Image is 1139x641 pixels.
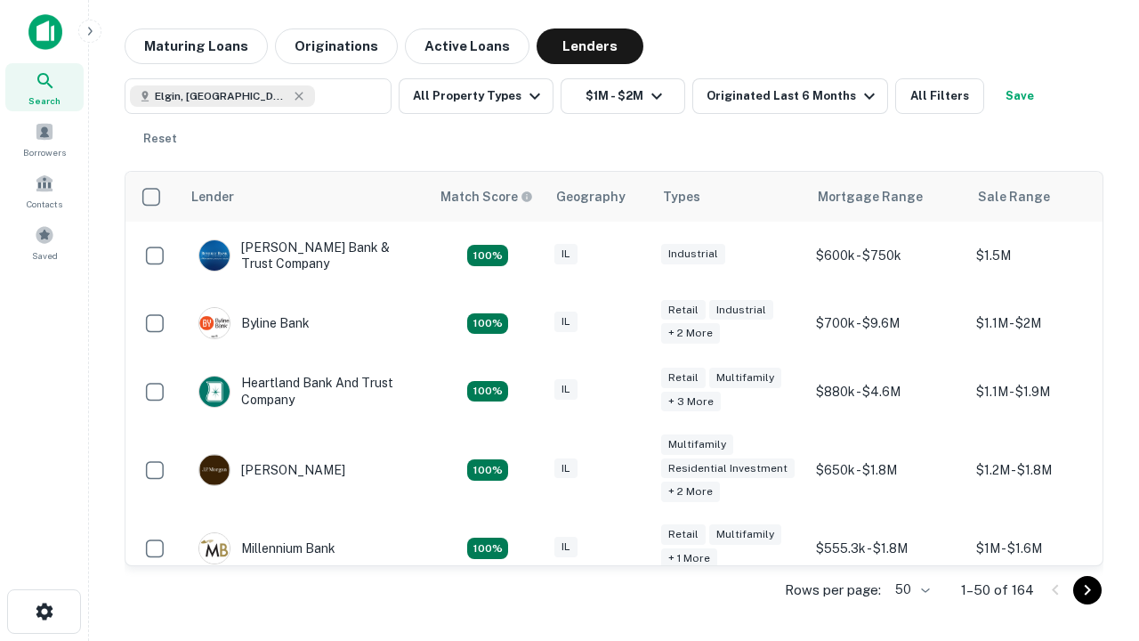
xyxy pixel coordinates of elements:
[467,459,508,481] div: Matching Properties: 24, hasApolloMatch: undefined
[198,239,412,272] div: [PERSON_NAME] Bank & Trust Company
[661,548,717,569] div: + 1 more
[818,186,923,207] div: Mortgage Range
[199,533,230,564] img: picture
[967,172,1127,222] th: Sale Range
[661,524,706,545] div: Retail
[661,244,725,264] div: Industrial
[5,166,84,215] a: Contacts
[807,357,967,425] td: $880k - $4.6M
[967,515,1127,582] td: $1M - $1.6M
[661,482,720,502] div: + 2 more
[198,454,345,486] div: [PERSON_NAME]
[663,186,700,207] div: Types
[275,28,398,64] button: Originations
[399,78,553,114] button: All Property Types
[125,28,268,64] button: Maturing Loans
[807,426,967,515] td: $650k - $1.8M
[28,14,62,50] img: capitalize-icon.png
[661,434,733,455] div: Multifamily
[199,308,230,338] img: picture
[181,172,430,222] th: Lender
[27,197,62,211] span: Contacts
[991,78,1048,114] button: Save your search to get updates of matches that match your search criteria.
[888,577,933,603] div: 50
[198,532,335,564] div: Millennium Bank
[709,300,773,320] div: Industrial
[895,78,984,114] button: All Filters
[132,121,189,157] button: Reset
[978,186,1050,207] div: Sale Range
[967,426,1127,515] td: $1.2M - $1.8M
[537,28,643,64] button: Lenders
[554,458,578,479] div: IL
[467,381,508,402] div: Matching Properties: 20, hasApolloMatch: undefined
[199,377,230,407] img: picture
[707,85,880,107] div: Originated Last 6 Months
[405,28,529,64] button: Active Loans
[467,245,508,266] div: Matching Properties: 28, hasApolloMatch: undefined
[967,357,1127,425] td: $1.1M - $1.9M
[554,537,578,557] div: IL
[692,78,888,114] button: Originated Last 6 Months
[661,458,795,479] div: Residential Investment
[554,244,578,264] div: IL
[807,172,967,222] th: Mortgage Range
[198,307,310,339] div: Byline Bank
[5,63,84,111] a: Search
[199,455,230,485] img: picture
[661,300,706,320] div: Retail
[28,93,61,108] span: Search
[661,368,706,388] div: Retail
[467,538,508,559] div: Matching Properties: 16, hasApolloMatch: undefined
[198,375,412,407] div: Heartland Bank And Trust Company
[32,248,58,263] span: Saved
[155,88,288,104] span: Elgin, [GEOGRAPHIC_DATA], [GEOGRAPHIC_DATA]
[709,524,781,545] div: Multifamily
[961,580,1034,601] p: 1–50 of 164
[967,289,1127,357] td: $1.1M - $2M
[554,312,578,332] div: IL
[785,580,881,601] p: Rows per page:
[807,222,967,289] td: $600k - $750k
[199,240,230,271] img: picture
[967,222,1127,289] td: $1.5M
[554,379,578,400] div: IL
[556,186,626,207] div: Geography
[440,187,529,207] h6: Match Score
[545,172,652,222] th: Geography
[661,323,720,344] div: + 2 more
[191,186,234,207] div: Lender
[5,115,84,163] a: Borrowers
[23,145,66,159] span: Borrowers
[1050,499,1139,584] iframe: Chat Widget
[709,368,781,388] div: Multifamily
[807,289,967,357] td: $700k - $9.6M
[807,515,967,582] td: $555.3k - $1.8M
[652,172,807,222] th: Types
[1073,576,1102,604] button: Go to next page
[661,392,721,412] div: + 3 more
[467,313,508,335] div: Matching Properties: 18, hasApolloMatch: undefined
[561,78,685,114] button: $1M - $2M
[430,172,545,222] th: Capitalize uses an advanced AI algorithm to match your search with the best lender. The match sco...
[440,187,533,207] div: Capitalize uses an advanced AI algorithm to match your search with the best lender. The match sco...
[5,218,84,266] a: Saved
